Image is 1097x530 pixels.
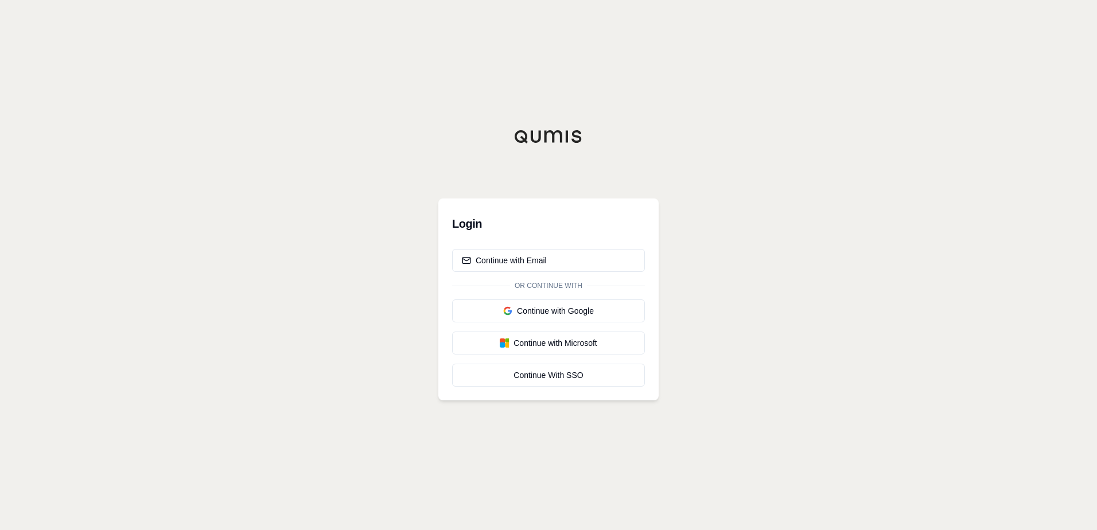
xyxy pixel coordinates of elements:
div: Continue With SSO [462,369,635,381]
img: Qumis [514,130,583,143]
span: Or continue with [510,281,587,290]
div: Continue with Email [462,255,547,266]
a: Continue With SSO [452,364,645,387]
button: Continue with Microsoft [452,332,645,354]
div: Continue with Microsoft [462,337,635,349]
h3: Login [452,212,645,235]
div: Continue with Google [462,305,635,317]
button: Continue with Google [452,299,645,322]
button: Continue with Email [452,249,645,272]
